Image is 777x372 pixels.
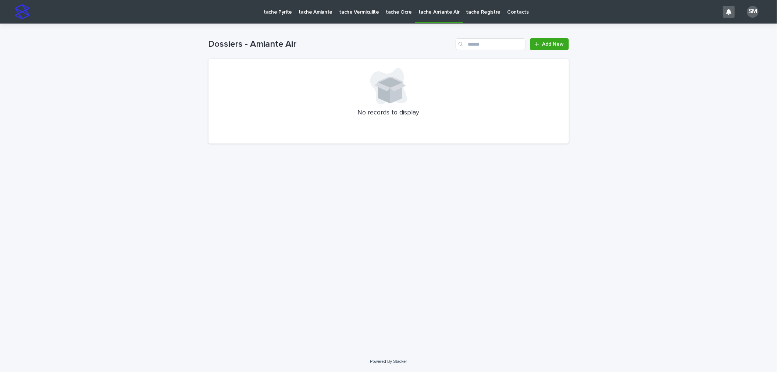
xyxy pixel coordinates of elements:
a: Powered By Stacker [370,359,407,364]
input: Search [456,38,525,50]
a: Add New [530,38,569,50]
p: No records to display [217,109,560,117]
span: Add New [542,42,564,47]
img: stacker-logo-s-only.png [15,4,29,19]
div: SM [747,6,759,18]
h1: Dossiers - Amiante Air [208,39,453,50]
